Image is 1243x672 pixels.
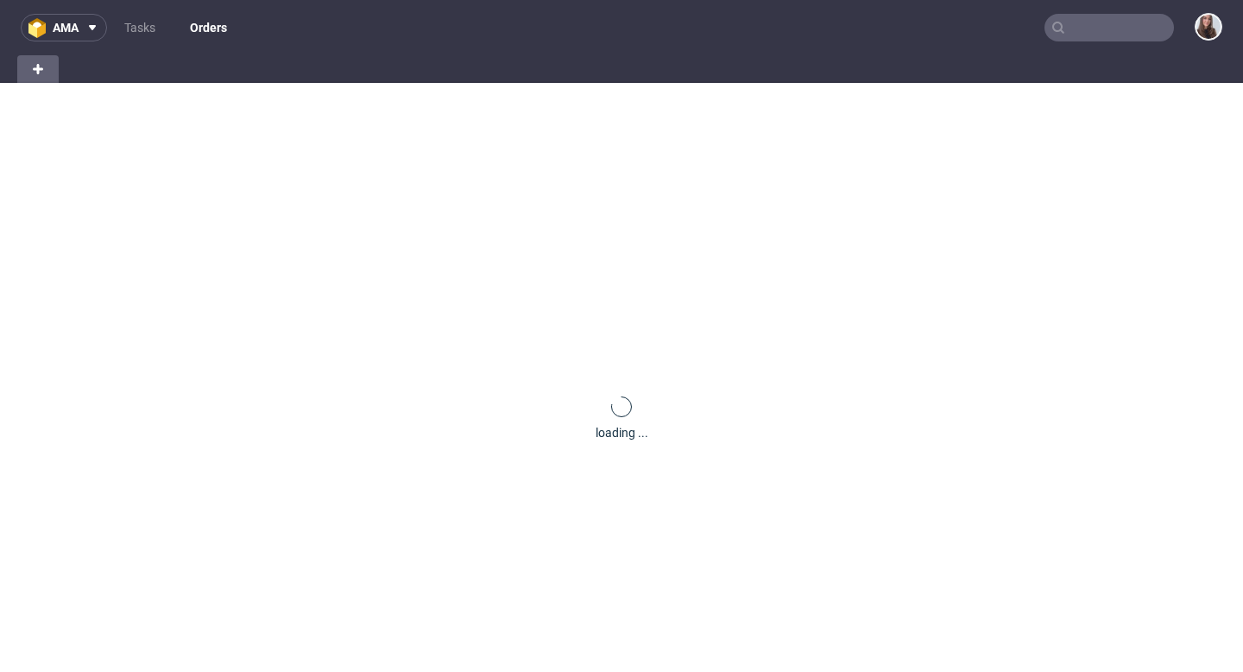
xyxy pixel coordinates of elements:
img: logo [28,18,53,38]
a: Orders [180,14,237,41]
div: loading ... [596,424,648,441]
a: Tasks [114,14,166,41]
img: Sandra Beśka [1196,15,1221,39]
button: ama [21,14,107,41]
span: ama [53,22,79,34]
